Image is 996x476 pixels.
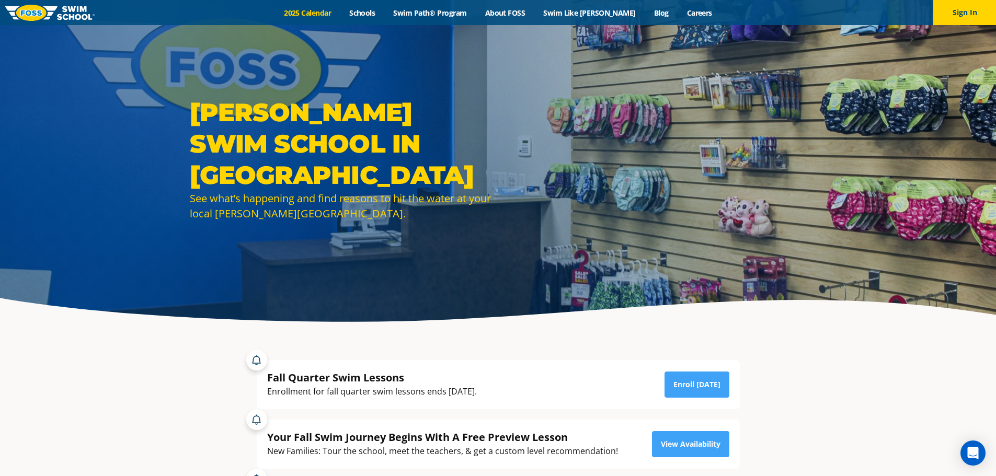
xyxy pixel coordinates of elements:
[267,385,477,399] div: Enrollment for fall quarter swim lessons ends [DATE].
[190,191,493,221] div: See what’s happening and find reasons to hit the water at your local [PERSON_NAME][GEOGRAPHIC_DATA].
[190,97,493,191] h1: [PERSON_NAME] Swim School in [GEOGRAPHIC_DATA]
[5,5,95,21] img: FOSS Swim School Logo
[476,8,534,18] a: About FOSS
[678,8,721,18] a: Careers
[665,371,729,398] a: Enroll [DATE]
[267,370,477,385] div: Fall Quarter Swim Lessons
[652,431,729,457] a: View Availability
[384,8,476,18] a: Swim Path® Program
[645,8,678,18] a: Blog
[340,8,384,18] a: Schools
[267,444,618,458] div: New Families: Tour the school, meet the teachers, & get a custom level recommendation!
[267,430,618,444] div: Your Fall Swim Journey Begins With A Free Preview Lesson
[275,8,340,18] a: 2025 Calendar
[960,440,986,466] div: Open Intercom Messenger
[534,8,645,18] a: Swim Like [PERSON_NAME]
